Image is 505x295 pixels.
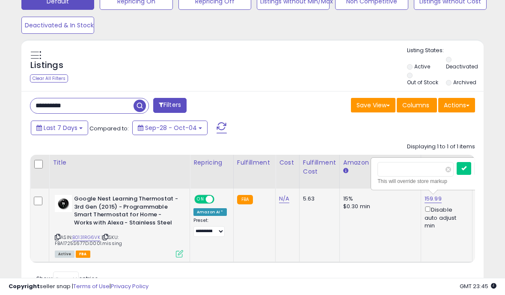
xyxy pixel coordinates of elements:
div: 15% [343,195,414,203]
button: Columns [397,98,437,112]
a: B0131RG6VK [72,234,100,241]
button: Deactivated & In Stock [21,17,94,34]
div: This will override store markup [377,177,489,186]
span: | SKU: FBA1725S677D.0001.missing [55,234,122,247]
span: All listings currently available for purchase on Amazon [55,251,74,258]
p: Listing States: [407,47,484,55]
span: Last 7 Days [44,124,77,132]
a: N/A [279,195,289,203]
div: 5.63 [303,195,333,203]
label: Out of Stock [407,79,438,86]
div: Disable auto adjust min [425,205,466,230]
span: Columns [402,101,429,109]
strong: Copyright [9,282,40,290]
div: Preset: [193,218,227,237]
b: Google Nest Learning Thermostat - 3rd Gen (2015) - Programmable Smart Thermostat for Home - Works... [74,195,178,229]
span: Sep-28 - Oct-04 [145,124,197,132]
span: OFF [213,196,227,203]
div: seller snap | | [9,283,149,291]
label: Deactivated [446,63,478,70]
div: Displaying 1 to 1 of 1 items [407,143,475,151]
div: Amazon Fees [343,158,417,167]
a: Privacy Policy [111,282,149,290]
span: ON [195,196,206,203]
div: Title [53,158,186,167]
a: 159.99 [425,195,442,203]
small: FBA [237,195,253,204]
a: Terms of Use [73,282,110,290]
span: FBA [76,251,90,258]
button: Filters [153,98,187,113]
div: $0.30 min [343,203,414,210]
div: ASIN: [55,195,183,257]
button: Last 7 Days [31,121,88,135]
label: Archived [453,79,476,86]
div: Cost [279,158,296,167]
button: Sep-28 - Oct-04 [132,121,208,135]
div: Repricing [193,158,230,167]
div: Fulfillment Cost [303,158,336,176]
h5: Listings [30,59,63,71]
button: Save View [351,98,395,112]
div: Amazon AI * [193,208,227,216]
span: Show: entries [36,274,98,283]
button: Actions [438,98,475,112]
img: 31xvozI2-8L._SL40_.jpg [55,195,72,212]
label: Active [414,63,430,70]
span: 2025-10-12 23:45 GMT [460,282,496,290]
div: Clear All Filters [30,74,68,83]
span: Compared to: [89,124,129,133]
small: Amazon Fees. [343,167,348,175]
div: Fulfillment [237,158,272,167]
